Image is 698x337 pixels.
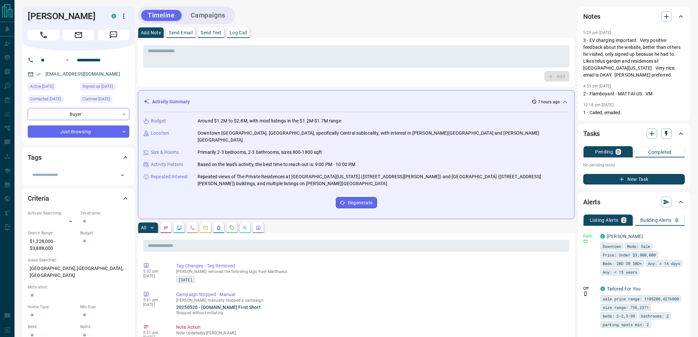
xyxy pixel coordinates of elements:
p: Primarily 2-3 bedrooms, 2-3 bathrooms, sizes 800-1800 sqft [198,149,322,156]
p: Daily [583,233,596,239]
p: 5:29 pm [DATE] [583,30,611,35]
span: size range: 736,2371 [603,304,649,311]
p: Activity Summary [152,98,190,105]
p: Timeframe: [80,210,129,216]
div: Tasks [583,126,685,142]
p: 5:31 pm [143,298,166,302]
span: Price: Under $3,900,000 [603,252,656,258]
svg: Lead Browsing Activity [176,225,182,230]
p: 7 hours ago [538,99,560,105]
p: No pending tasks [583,160,685,170]
h2: Alerts [583,197,600,207]
span: Signed up [DATE] [82,83,113,90]
p: Campaign Stopped - Manual [176,291,567,298]
p: Off [583,286,596,291]
p: 0 [617,150,619,154]
div: Wed Sep 10 2025 [28,83,77,92]
span: parking spots min: 2 [603,321,649,328]
p: Budget: [80,230,129,236]
p: Stopped without initiating [176,310,567,316]
div: Alerts [583,194,685,210]
span: Mode: Sale [627,243,650,250]
button: Regenerate [336,197,377,208]
button: New Task [583,174,685,185]
svg: Notes [163,225,169,230]
p: Note Updated by [PERSON_NAME] [176,331,567,335]
p: Home Type: [28,304,77,310]
div: Mon Sep 08 2025 [80,83,129,92]
p: Completed [648,150,672,154]
div: Activity Summary7 hours ago [143,96,569,108]
a: Tailored For You [607,286,641,291]
a: [PERSON_NAME] [607,234,643,239]
h1: [PERSON_NAME] [28,11,102,21]
h2: Criteria [28,193,49,204]
p: Repeated views of The Private Residences at [GEOGRAPHIC_DATA][US_STATE] ([STREET_ADDRESS][PERSON_... [198,173,569,187]
span: sale price range: 1105200,4276800 [603,295,679,302]
span: bathrooms: 2 [641,313,669,319]
p: Motivation: [28,284,129,290]
p: Building Alerts [640,218,672,222]
span: Beds: 2BD OR 3BD+ [603,260,642,267]
div: condos.ca [111,14,116,18]
span: Contacted [DATE] [30,96,61,102]
div: Tags [28,150,129,165]
p: Send Email [169,30,193,35]
p: 3 - EV charging important. Very positive feedback about the website, better than others he visite... [583,37,685,79]
p: [GEOGRAPHIC_DATA], [GEOGRAPHIC_DATA], [GEOGRAPHIC_DATA] [28,263,129,281]
p: 4:53 pm [DATE] [583,84,611,88]
p: 1 - Called, emailed. [583,109,685,116]
h2: Notes [583,11,600,22]
p: Send Text [201,30,222,35]
svg: Listing Alerts [216,225,221,230]
p: Activity Pattern [151,161,183,168]
svg: Calls [190,225,195,230]
div: Just Browsing [28,125,129,138]
div: Notes [583,9,685,24]
p: Listing Alerts [590,218,619,222]
svg: Email [583,239,588,244]
h2: Tasks [583,128,600,139]
p: Pending [595,150,613,154]
p: 2 [622,218,625,222]
span: Downtown [603,243,621,250]
p: Downtown [GEOGRAPHIC_DATA], [GEOGRAPHIC_DATA], specifically Central sublocality, with interest in... [198,130,569,144]
svg: Opportunities [242,225,248,230]
p: [DATE] [143,274,166,278]
p: Actively Searching: [28,210,77,216]
div: Tue Sep 09 2025 [80,95,129,105]
button: Open [63,56,71,64]
p: 12:18 pm [DATE] [583,103,614,107]
p: Repeated Interest [151,173,188,180]
div: Buyer [28,108,129,120]
div: condos.ca [600,234,605,239]
p: Tag Changes - Tag Removed [176,262,567,269]
span: beds: 2-2,3-99 [603,313,635,319]
p: Add Note [141,30,161,35]
span: Active [DATE] [30,83,53,90]
span: Claimed [DATE] [82,96,110,102]
h2: Tags [28,152,41,163]
span: Any: < 15 years [603,269,637,275]
p: Min Size: [80,304,129,310]
p: [PERSON_NAME] manually stopped a campaign [176,298,567,303]
svg: Emails [203,225,208,230]
p: Budget [151,118,166,124]
p: Log Call [230,30,247,35]
svg: Agent Actions [256,225,261,230]
p: Note Action [176,324,567,331]
p: [PERSON_NAME] removed the following tags from Matthaeus [176,269,567,274]
svg: Requests [229,225,235,230]
span: Email [63,30,94,40]
span: Any: < 14 days [648,260,680,267]
button: Open [118,171,127,180]
p: Around $1.2M to $2.8M, with most listings in the $1.2M-$1.7M range [198,118,341,124]
span: Call [28,30,59,40]
a: 20250520 - [DOMAIN_NAME] First Short [176,305,261,310]
p: Size & Rooms [151,149,179,156]
div: Criteria [28,190,129,206]
button: Timeline [141,10,181,21]
p: All [141,225,146,230]
svg: Email Verified [36,72,41,77]
p: Search Range: [28,230,77,236]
